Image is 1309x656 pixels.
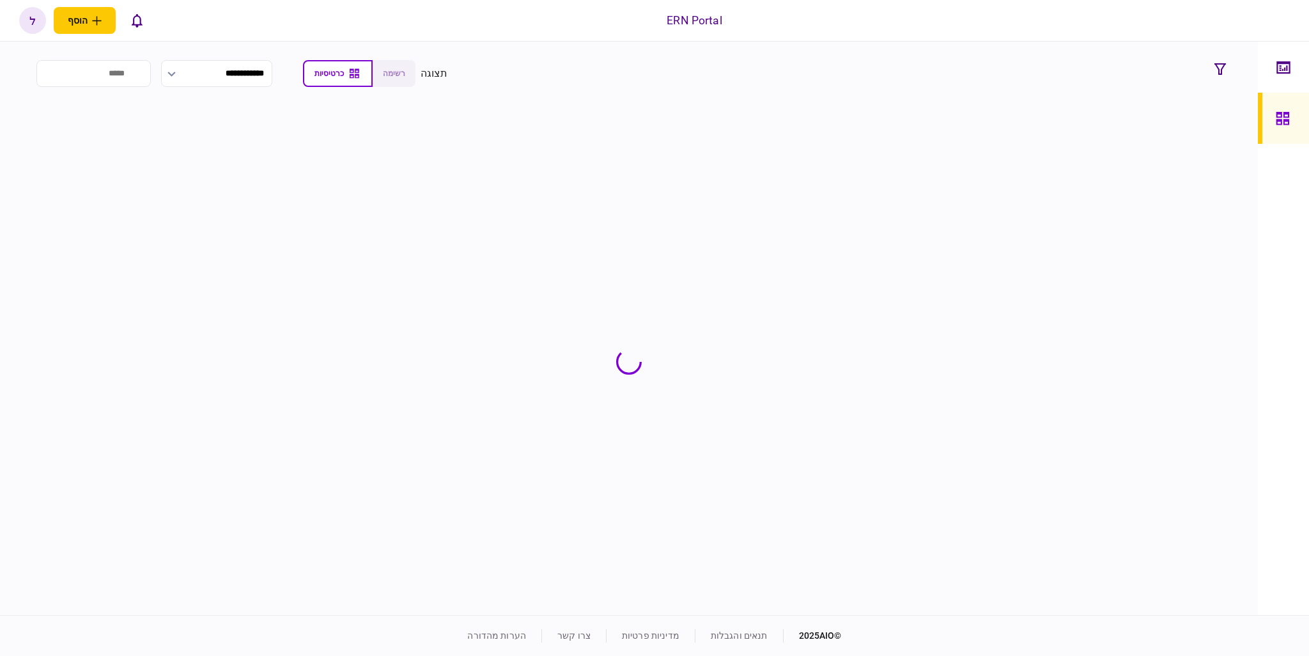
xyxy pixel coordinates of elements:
a: תנאים והגבלות [711,630,768,641]
div: תצוגה [421,66,448,81]
span: כרטיסיות [314,69,344,78]
a: הערות מהדורה [467,630,526,641]
button: פתח תפריט להוספת לקוח [54,7,116,34]
a: צרו קשר [557,630,591,641]
button: ל [19,7,46,34]
button: רשימה [373,60,415,87]
div: © 2025 AIO [783,629,842,643]
span: רשימה [383,69,405,78]
button: כרטיסיות [303,60,373,87]
div: ERN Portal [667,12,722,29]
a: מדיניות פרטיות [622,630,679,641]
button: פתח רשימת התראות [123,7,150,34]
